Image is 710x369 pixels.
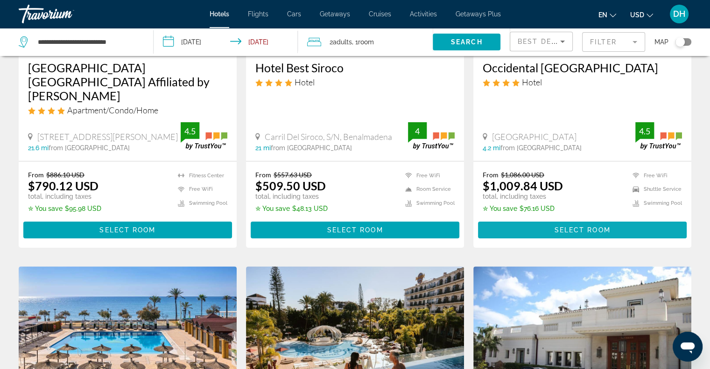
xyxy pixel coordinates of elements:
a: Getaways Plus [456,10,501,18]
span: 21.6 mi [28,144,49,152]
a: Flights [248,10,268,18]
a: Cruises [369,10,391,18]
span: [STREET_ADDRESS][PERSON_NAME] [37,132,178,142]
p: total, including taxes [483,193,563,200]
iframe: Button to launch messaging window [673,332,703,362]
button: Filter [582,32,645,52]
div: 4 star Hotel [483,77,682,87]
a: Getaways [320,10,350,18]
button: Search [433,34,500,50]
span: Carril Del Siroco, S/N, Benalmadena [265,132,392,142]
span: Hotel [522,77,542,87]
div: 4 star Apartment [28,105,227,115]
button: Check-in date: Dec 1, 2025 Check-out date: Dec 7, 2025 [154,28,298,56]
span: 2 [330,35,352,49]
span: ✮ You save [28,205,63,212]
a: Cars [287,10,301,18]
li: Free WiFi [401,171,455,180]
a: Occidental [GEOGRAPHIC_DATA] [483,61,682,75]
span: From [483,171,499,179]
span: , 1 [352,35,374,49]
li: Swimming Pool [401,199,455,208]
button: Select Room [478,222,687,238]
span: Apartment/Condo/Home [67,105,158,115]
button: Select Room [23,222,232,238]
ins: $1,009.84 USD [483,179,563,193]
li: Shuttle Service [628,185,682,194]
span: From [28,171,44,179]
span: Hotel [295,77,315,87]
span: [GEOGRAPHIC_DATA] [492,132,576,142]
p: $95.98 USD [28,205,101,212]
span: 4.2 mi [483,144,500,152]
a: [GEOGRAPHIC_DATA] [GEOGRAPHIC_DATA] Affiliated by [PERSON_NAME] [28,61,227,103]
li: Swimming Pool [628,199,682,208]
span: Room [358,38,374,46]
span: Best Deals [518,38,566,45]
span: DH [673,9,685,19]
span: from [GEOGRAPHIC_DATA] [49,144,130,152]
span: USD [630,11,644,19]
a: Select Room [23,224,232,234]
ins: $509.50 USD [255,179,326,193]
del: $1,086.00 USD [501,171,544,179]
button: User Menu [667,4,691,24]
li: Free WiFi [628,171,682,180]
a: Travorium [19,2,112,26]
button: Change currency [630,8,653,21]
div: 4 [408,125,427,137]
div: 4.5 [181,125,199,137]
img: trustyou-badge.svg [408,122,455,150]
p: total, including taxes [28,193,101,200]
p: total, including taxes [255,193,328,200]
span: ✮ You save [483,205,517,212]
span: 21 mi [255,144,271,152]
span: ✮ You save [255,205,290,212]
span: en [598,11,607,19]
button: Toggle map [668,38,691,46]
button: Travelers: 2 adults, 0 children [298,28,433,56]
mat-select: Sort by [518,36,565,47]
a: Select Room [478,224,687,234]
p: $48.13 USD [255,205,328,212]
li: Fitness Center [173,171,227,180]
span: Adults [333,38,352,46]
a: Activities [410,10,437,18]
img: trustyou-badge.svg [181,122,227,150]
span: from [GEOGRAPHIC_DATA] [500,144,582,152]
p: $76.16 USD [483,205,563,212]
del: $886.10 USD [46,171,84,179]
a: Hotel Best Siroco [255,61,455,75]
span: Select Room [99,226,155,234]
li: Room Service [401,185,455,194]
del: $557.63 USD [274,171,312,179]
span: from [GEOGRAPHIC_DATA] [271,144,352,152]
span: Map [654,35,668,49]
button: Select Room [251,222,459,238]
span: Select Room [327,226,383,234]
a: Select Room [251,224,459,234]
span: Select Room [554,226,610,234]
a: Hotels [210,10,229,18]
span: Search [451,38,483,46]
span: From [255,171,271,179]
div: 4 star Hotel [255,77,455,87]
img: trustyou-badge.svg [635,122,682,150]
li: Free WiFi [173,185,227,194]
div: 4.5 [635,125,654,137]
button: Change language [598,8,616,21]
li: Swimming Pool [173,199,227,208]
ins: $790.12 USD [28,179,98,193]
